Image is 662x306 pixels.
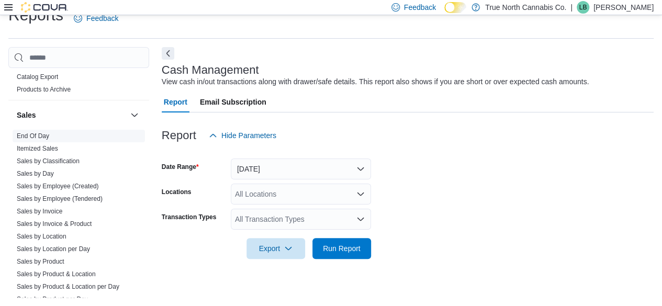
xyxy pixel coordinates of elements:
label: Transaction Types [162,213,216,221]
a: Feedback [70,8,122,29]
span: Dark Mode [444,13,445,14]
span: LB [579,1,587,14]
button: Open list of options [356,190,365,198]
a: Sales by Location per Day [17,245,90,253]
div: Products [8,71,149,100]
a: Itemized Sales [17,145,58,152]
p: [PERSON_NAME] [593,1,654,14]
span: Itemized Sales [17,144,58,153]
button: Open list of options [356,215,365,223]
a: Sales by Day [17,170,54,177]
a: Catalog Export [17,73,58,81]
span: Sales by Day [17,169,54,178]
button: Next [162,47,174,60]
h3: Sales [17,110,36,120]
button: Export [246,238,305,259]
span: Run Report [323,243,361,254]
p: | [570,1,573,14]
a: Sales by Employee (Tendered) [17,195,103,202]
a: Sales by Product [17,258,64,265]
button: [DATE] [231,158,371,179]
span: Export [253,238,299,259]
div: View cash in/out transactions along with drawer/safe details. This report also shows if you are s... [162,76,589,87]
span: Sales by Employee (Created) [17,182,99,190]
span: Feedback [404,2,436,13]
a: Sales by Product & Location per Day [17,283,119,290]
a: Products to Archive [17,86,71,93]
a: End Of Day [17,132,49,140]
span: Sales by Product [17,257,64,266]
h3: Cash Management [162,64,259,76]
span: Sales by Invoice [17,207,62,216]
button: Hide Parameters [205,125,280,146]
span: Sales by Location [17,232,66,241]
a: Sales by Classification [17,157,80,165]
button: Run Report [312,238,371,259]
span: Sales by Employee (Tendered) [17,195,103,203]
a: Sales by Product & Location [17,270,96,278]
span: Sales by Product per Day [17,295,88,303]
span: Feedback [86,13,118,24]
span: Products to Archive [17,85,71,94]
a: Sales by Product per Day [17,296,88,303]
span: Email Subscription [200,92,266,112]
span: Hide Parameters [221,130,276,141]
div: Lori Burns [577,1,589,14]
h1: Reports [8,5,63,26]
span: Report [164,92,187,112]
p: True North Cannabis Co. [485,1,566,14]
label: Locations [162,188,192,196]
a: Sales by Employee (Created) [17,183,99,190]
h3: Report [162,129,196,142]
button: Sales [128,109,141,121]
input: Dark Mode [444,2,466,13]
a: Sales by Location [17,233,66,240]
a: Sales by Invoice [17,208,62,215]
button: Sales [17,110,126,120]
a: Sales by Invoice & Product [17,220,92,228]
label: Date Range [162,163,199,171]
span: Sales by Product & Location per Day [17,282,119,291]
img: Cova [21,2,68,13]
